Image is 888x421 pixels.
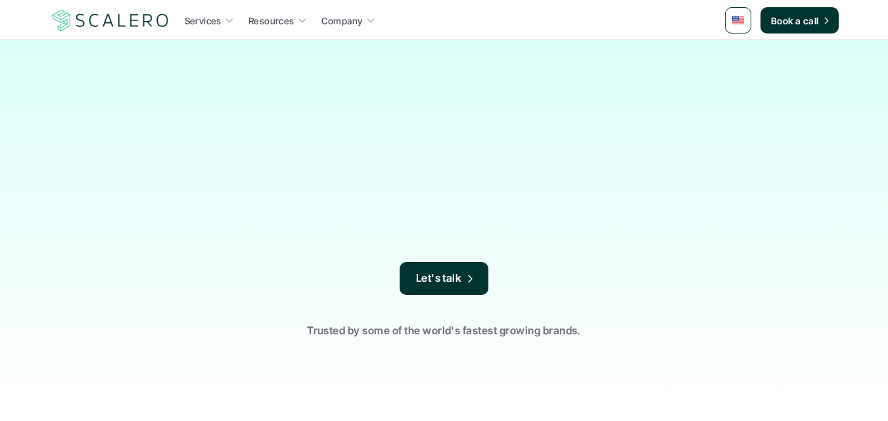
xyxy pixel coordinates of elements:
p: Book a call [771,14,819,28]
p: Let's talk [416,270,462,287]
p: From strategy to execution, we bring deep expertise in top lifecycle marketing platforms—[DOMAIN_... [231,187,658,262]
img: Scalero company logo [50,8,171,33]
p: Company [321,14,363,28]
p: Services [185,14,222,28]
h1: The premier lifecycle marketing studio✨ [214,85,674,180]
a: Book a call [760,7,839,33]
p: Resources [248,14,294,28]
a: Let's talk [400,262,489,295]
a: Scalero company logo [50,9,171,32]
